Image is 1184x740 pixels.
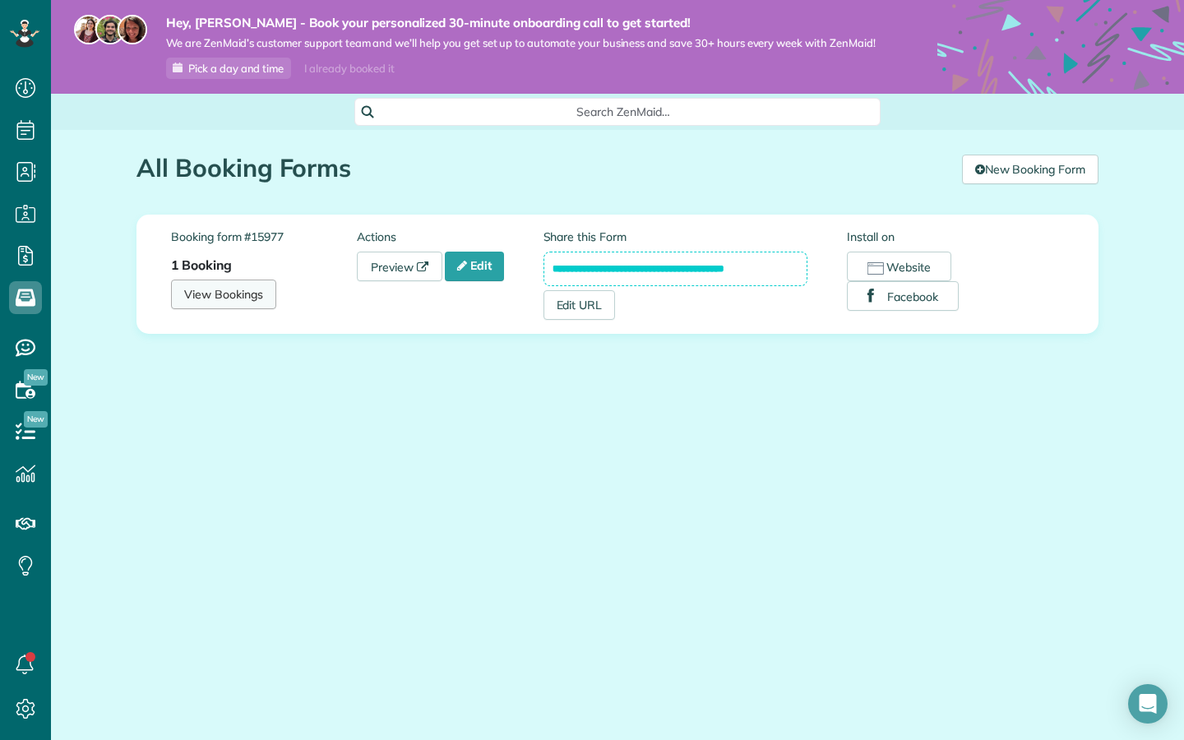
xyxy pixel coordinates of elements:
[847,252,951,281] button: Website
[171,229,357,245] label: Booking form #15977
[171,257,232,273] strong: 1 Booking
[24,369,48,386] span: New
[166,58,291,79] a: Pick a day and time
[847,229,1064,245] label: Install on
[294,58,404,79] div: I already booked it
[543,290,616,320] a: Edit URL
[543,229,808,245] label: Share this Form
[847,281,959,311] button: Facebook
[136,155,950,182] h1: All Booking Forms
[1128,684,1168,724] div: Open Intercom Messenger
[118,15,147,44] img: michelle-19f622bdf1676172e81f8f8fba1fb50e276960ebfe0243fe18214015130c80e4.jpg
[357,229,543,245] label: Actions
[357,252,442,281] a: Preview
[74,15,104,44] img: maria-72a9807cf96188c08ef61303f053569d2e2a8a1cde33d635c8a3ac13582a053d.jpg
[188,62,284,75] span: Pick a day and time
[95,15,125,44] img: jorge-587dff0eeaa6aab1f244e6dc62b8924c3b6ad411094392a53c71c6c4a576187d.jpg
[24,411,48,428] span: New
[166,15,876,31] strong: Hey, [PERSON_NAME] - Book your personalized 30-minute onboarding call to get started!
[445,252,504,281] a: Edit
[166,36,876,50] span: We are ZenMaid’s customer support team and we’ll help you get set up to automate your business an...
[962,155,1098,184] a: New Booking Form
[171,280,276,309] a: View Bookings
